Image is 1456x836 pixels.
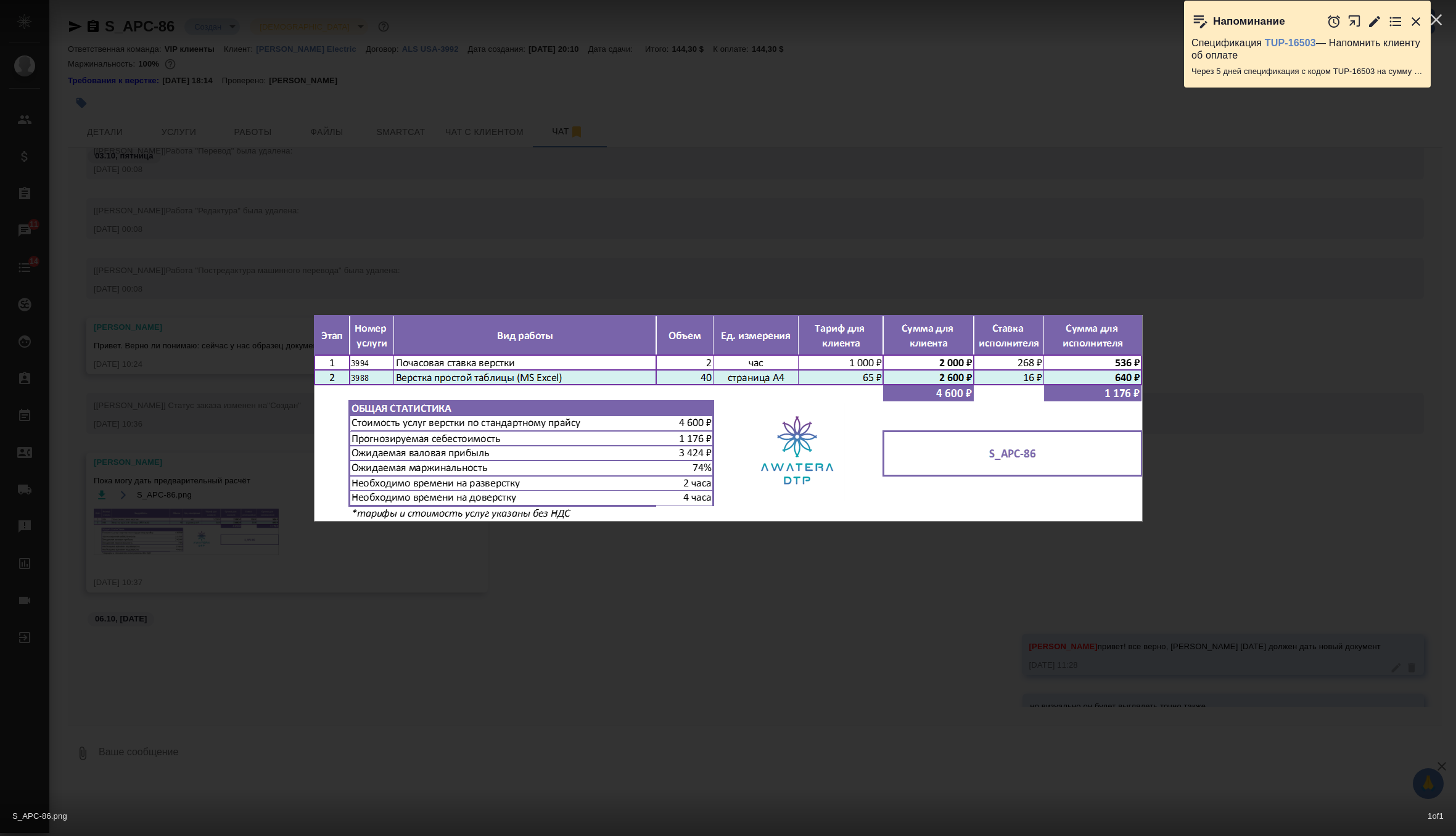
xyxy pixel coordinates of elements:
a: TUP-16503 [1265,38,1316,48]
img: S_APC-86.png [314,315,1143,522]
span: 1 of 1 [1428,809,1444,824]
button: Открыть в новой вкладке [1347,8,1362,35]
span: S_APC-86.png [12,811,67,821]
p: Через 5 дней спецификация с кодом TUP-16503 на сумму 1864.26 RUB будет просрочена [1191,65,1423,78]
p: Спецификация — Напомнить клиенту об оплате [1191,37,1423,62]
button: Отложить [1326,14,1341,29]
button: Закрыть [1409,14,1423,29]
button: Редактировать [1367,14,1382,29]
p: Напоминание [1213,15,1285,28]
button: Перейти в todo [1388,14,1403,29]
